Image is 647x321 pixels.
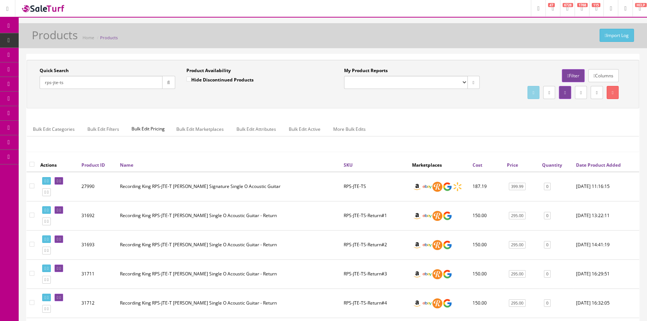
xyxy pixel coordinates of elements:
a: Import Log [600,29,634,42]
a: 0 [544,212,551,220]
h1: Products [32,29,78,41]
img: walmart [452,182,462,192]
label: Hide Discontinued Products [186,76,254,83]
span: 1768 [577,3,588,7]
a: More Bulk Edits [327,122,372,136]
a: Home [83,35,94,40]
a: 295.00 [509,241,526,249]
label: Product Availability [186,67,231,74]
td: 2022-10-18 14:41:19 [573,230,639,259]
a: Bulk Edit Categories [27,122,81,136]
a: Bulk Edit Active [283,122,326,136]
a: Date Product Added [576,162,621,168]
th: Marketplaces [409,158,470,172]
a: Columns [588,69,619,82]
td: 2022-10-18 16:29:51 [573,259,639,288]
td: 150.00 [470,201,504,230]
td: 27990 [78,172,117,201]
td: 2022-10-18 13:22:11 [573,201,639,230]
img: ebay [422,240,432,250]
a: Bulk Edit Marketplaces [170,122,230,136]
img: ebay [422,211,432,221]
img: google_shopping [442,269,452,279]
td: RPS-JTE-TS-Return#1 [341,201,409,230]
td: 2021-09-17 11:16:15 [573,172,639,201]
th: Actions [37,158,78,172]
a: Bulk Edit Attributes [230,122,282,136]
input: Hide Discontinued Products [186,77,191,81]
img: amazon [412,182,422,192]
img: SaleTurf [21,3,66,13]
img: amazon [412,269,422,279]
span: HELP [635,3,647,7]
img: amazon [412,211,422,221]
a: 295.00 [509,212,526,220]
span: 47 [548,3,555,7]
span: 6728 [563,3,573,7]
img: ebay [422,269,432,279]
a: Name [120,162,133,168]
td: 150.00 [470,288,504,318]
img: reverb [432,182,442,192]
label: Quick Search [40,67,69,74]
label: My Product Reports [344,67,388,74]
a: Products [100,35,118,40]
a: Price [507,162,518,168]
td: 150.00 [470,230,504,259]
img: reverb [432,269,442,279]
a: Bulk Edit Filters [81,122,125,136]
a: 295.00 [509,299,526,307]
img: ebay [422,182,432,192]
a: 399.99 [509,183,526,191]
td: 31711 [78,259,117,288]
td: RPS-JTE-TS-Return#2 [341,230,409,259]
img: google_shopping [442,182,452,192]
img: amazon [412,240,422,250]
td: RPS-JTE-TS [341,172,409,201]
a: 0 [544,183,551,191]
a: 0 [544,299,551,307]
img: reverb [432,211,442,221]
img: amazon [412,298,422,308]
img: google_shopping [442,240,452,250]
td: 31712 [78,288,117,318]
td: 187.19 [470,172,504,201]
a: SKU [344,162,353,168]
td: RPS-JTE-TS-Return#3 [341,259,409,288]
img: reverb [432,298,442,308]
td: Recording King RPS-JTE-T Justin Townes Earle Signature Single O Acoustic Guitar [117,172,341,201]
a: Cost [473,162,482,168]
input: Search [40,76,162,89]
td: Recording King RPS-JTE-T Justin Townes Earle Single O Acoustic Guitar - Return [117,288,341,318]
td: Recording King RPS-JTE-T Justin Townes Earle Single O Acoustic Guitar - Return [117,259,341,288]
a: 295.00 [509,270,526,278]
td: 2022-10-18 16:32:05 [573,288,639,318]
a: Product ID [81,162,105,168]
span: Bulk Edit Pricing [126,122,170,136]
img: reverb [432,240,442,250]
a: 0 [544,241,551,249]
a: Filter [562,69,584,82]
img: google_shopping [442,298,452,308]
a: 0 [544,270,551,278]
td: 31692 [78,201,117,230]
td: RPS-JTE-TS-Return#4 [341,288,409,318]
a: Quantity [542,162,562,168]
td: 31693 [78,230,117,259]
img: ebay [422,298,432,308]
td: Recording King RPS-JTE-T Justin Townes Earle Single O Acoustic Guitar - Return [117,230,341,259]
span: 115 [592,3,600,7]
td: 150.00 [470,259,504,288]
td: Recording King RPS-JTE-T Justin Townes Earle Single O Acoustic Guitar - Return [117,201,341,230]
img: google_shopping [442,211,452,221]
